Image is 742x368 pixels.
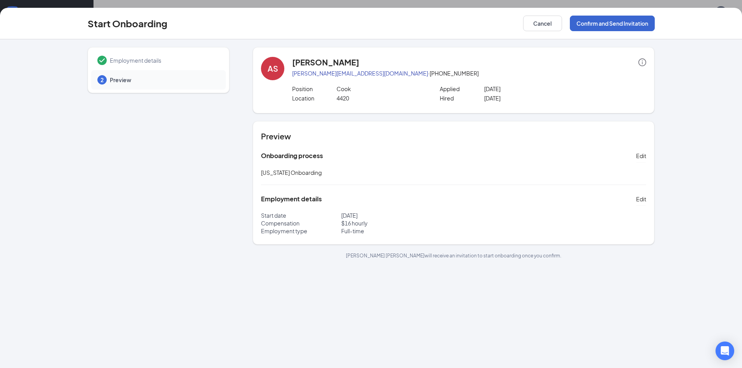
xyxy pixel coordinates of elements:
[97,56,107,65] svg: Checkmark
[341,227,454,235] p: Full-time
[292,70,428,77] a: [PERSON_NAME][EMAIL_ADDRESS][DOMAIN_NAME]
[261,211,341,219] p: Start date
[570,16,655,31] button: Confirm and Send Invitation
[636,195,646,203] span: Edit
[636,152,646,160] span: Edit
[292,94,337,102] p: Location
[261,227,341,235] p: Employment type
[523,16,562,31] button: Cancel
[292,69,646,77] p: · [PHONE_NUMBER]
[100,76,104,84] span: 2
[716,342,734,360] div: Open Intercom Messenger
[261,195,322,203] h5: Employment details
[261,219,341,227] p: Compensation
[484,94,573,102] p: [DATE]
[268,63,278,74] div: AS
[484,85,573,93] p: [DATE]
[440,85,484,93] p: Applied
[110,56,218,64] span: Employment details
[88,17,167,30] h3: Start Onboarding
[292,85,337,93] p: Position
[440,94,484,102] p: Hired
[253,252,654,259] p: [PERSON_NAME] [PERSON_NAME] will receive an invitation to start onboarding once you confirm.
[261,169,322,176] span: [US_STATE] Onboarding
[261,131,646,142] h4: Preview
[337,94,425,102] p: 4420
[636,150,646,162] button: Edit
[636,193,646,205] button: Edit
[292,57,359,68] h4: [PERSON_NAME]
[261,151,323,160] h5: Onboarding process
[341,211,454,219] p: [DATE]
[110,76,218,84] span: Preview
[337,85,425,93] p: Cook
[341,219,454,227] p: $ 16 hourly
[638,58,646,66] span: info-circle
